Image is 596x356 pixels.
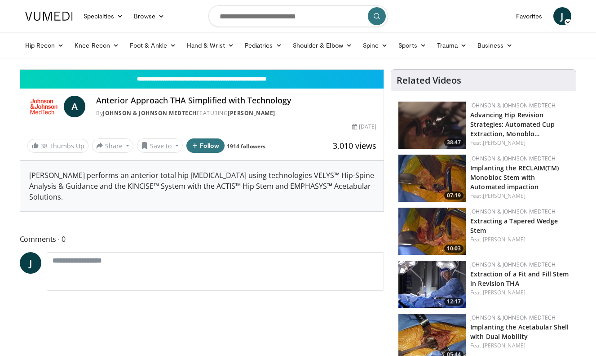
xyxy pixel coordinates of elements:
[228,109,275,117] a: [PERSON_NAME]
[40,142,48,150] span: 38
[96,109,376,117] div: By FEATURING
[103,109,197,117] a: Johnson & Johnson MedTech
[78,7,129,25] a: Specialties
[397,75,461,86] h4: Related Videos
[470,192,569,200] div: Feat.
[444,138,464,147] span: 38:47
[128,7,170,25] a: Browse
[444,298,464,306] span: 12:17
[124,36,181,54] a: Foot & Ankle
[20,161,384,211] div: [PERSON_NAME] performs an anterior total hip [MEDICAL_DATA] using technologies VELYS™ Hip-Spine A...
[470,111,555,138] a: Advancing Hip Revision Strategies: Automated Cup Extraction, Monoblo…
[398,208,466,255] img: 0b84e8e2-d493-4aee-915d-8b4f424ca292.150x105_q85_crop-smart_upscale.jpg
[470,323,569,341] a: Implanting the Acetabular Shell with Dual Mobility
[398,208,466,255] a: 10:03
[470,270,569,288] a: Extraction of a Fit and Fill Stem in Revision THA
[470,342,569,350] div: Feat.
[20,252,41,274] a: J
[64,96,85,117] a: A
[398,102,466,149] img: 9f1a5b5d-2ba5-4c40-8e0c-30b4b8951080.150x105_q85_crop-smart_upscale.jpg
[398,155,466,202] img: ffc33e66-92ed-4f11-95c4-0a160745ec3c.150x105_q85_crop-smart_upscale.jpg
[398,261,466,308] a: 12:17
[227,142,265,150] a: 1914 followers
[511,7,548,25] a: Favorites
[25,12,73,21] img: VuMedi Logo
[398,261,466,308] img: 82aed312-2a25-4631-ae62-904ce62d2708.150x105_q85_crop-smart_upscale.jpg
[398,102,466,149] a: 38:47
[470,314,556,321] a: Johnson & Johnson MedTech
[444,245,464,253] span: 10:03
[239,36,287,54] a: Pediatrics
[96,96,376,106] h4: Anterior Approach THA Simplified with Technology
[287,36,358,54] a: Shoulder & Elbow
[483,192,525,200] a: [PERSON_NAME]
[393,36,432,54] a: Sports
[352,123,376,131] div: [DATE]
[358,36,393,54] a: Spine
[470,155,556,162] a: Johnson & Johnson MedTech
[470,217,558,235] a: Extracting a Tapered Wedge Stem
[472,36,518,54] a: Business
[470,164,559,191] a: Implanting the RECLAIM(TM) Monobloc Stem with Automated impaction
[186,138,225,153] button: Follow
[20,233,384,245] span: Comments 0
[69,36,124,54] a: Knee Recon
[470,102,556,109] a: Johnson & Johnson MedTech
[27,96,61,117] img: Johnson & Johnson MedTech
[208,5,388,27] input: Search topics, interventions
[398,155,466,202] a: 07:19
[470,236,569,244] div: Feat.
[470,261,556,268] a: Johnson & Johnson MedTech
[181,36,239,54] a: Hand & Wrist
[27,139,88,153] a: 38 Thumbs Up
[470,289,569,297] div: Feat.
[432,36,472,54] a: Trauma
[483,236,525,243] a: [PERSON_NAME]
[483,289,525,296] a: [PERSON_NAME]
[470,139,569,147] div: Feat.
[137,138,183,153] button: Save to
[553,7,571,25] a: J
[92,138,134,153] button: Share
[333,140,376,151] span: 3,010 views
[483,342,525,349] a: [PERSON_NAME]
[483,139,525,147] a: [PERSON_NAME]
[444,191,464,200] span: 07:19
[20,36,70,54] a: Hip Recon
[470,208,556,215] a: Johnson & Johnson MedTech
